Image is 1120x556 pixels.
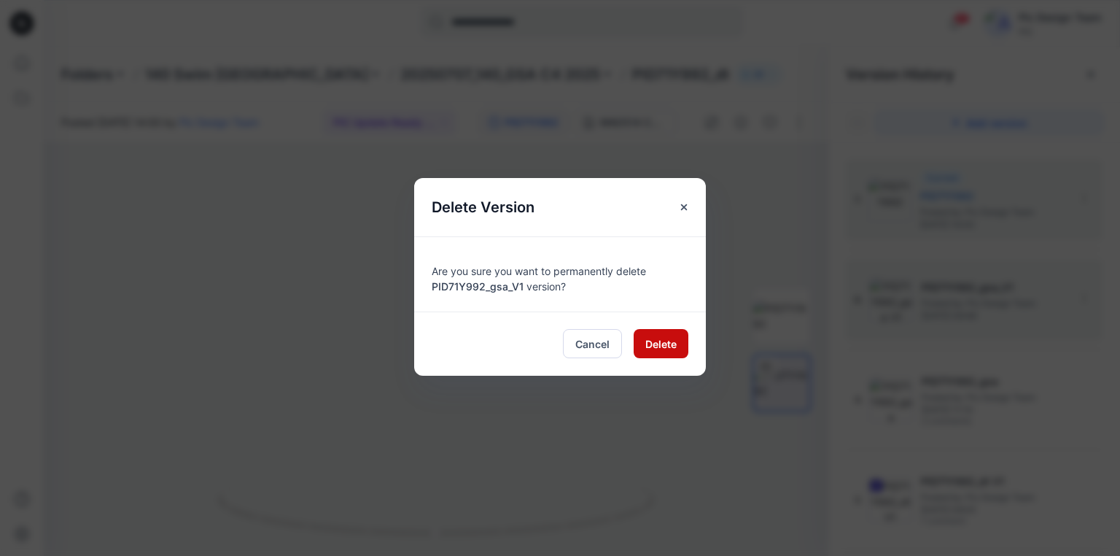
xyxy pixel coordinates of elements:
button: Close [671,194,697,220]
button: Delete [634,329,688,358]
span: Cancel [575,336,610,352]
button: Cancel [563,329,622,358]
h5: Delete Version [414,178,552,236]
div: Are you sure you want to permanently delete version? [432,255,688,294]
span: Delete [645,336,677,352]
span: PID71Y992_gsa_V1 [432,280,524,293]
